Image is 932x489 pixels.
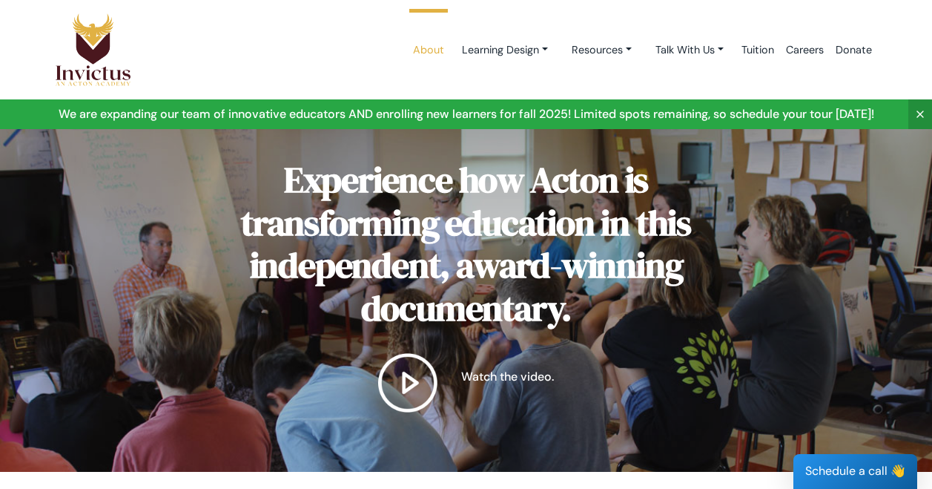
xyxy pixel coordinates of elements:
[560,36,644,64] a: Resources
[450,36,560,64] a: Learning Design
[644,36,736,64] a: Talk With Us
[196,353,737,413] a: Watch the video.
[736,19,780,82] a: Tuition
[55,13,132,87] img: Logo
[780,19,830,82] a: Careers
[461,369,554,386] p: Watch the video.
[196,159,737,329] h2: Experience how Acton is transforming education in this independent, award-winning documentary.
[378,353,437,413] img: play button
[793,454,917,489] div: Schedule a call 👋
[830,19,878,82] a: Donate
[407,19,450,82] a: About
